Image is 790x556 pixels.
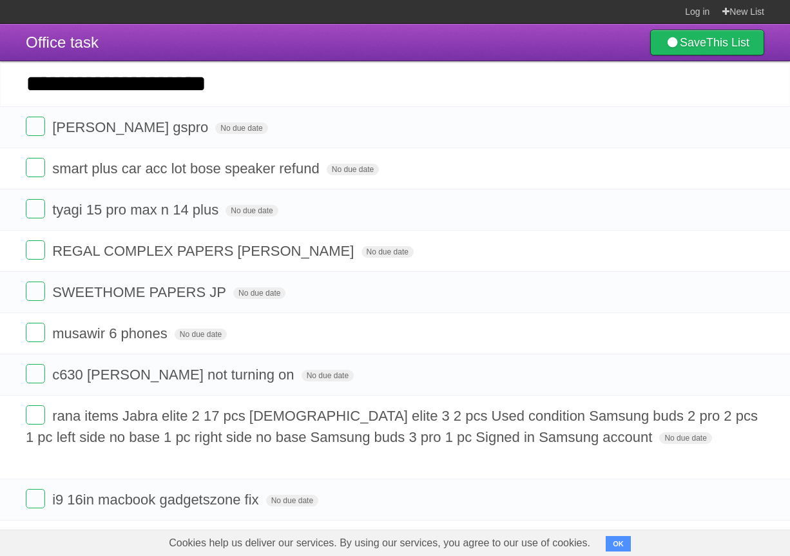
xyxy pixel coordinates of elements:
[156,530,603,556] span: Cookies help us deliver our services. By using our services, you agree to our use of cookies.
[327,164,379,175] span: No due date
[52,202,222,218] span: tyagi 15 pro max n 14 plus
[26,408,758,445] span: rana items Jabra elite 2 17 pcs [DEMOGRAPHIC_DATA] elite 3 2 pcs Used condition Samsung buds 2 pr...
[26,405,45,425] label: Done
[233,287,285,299] span: No due date
[226,205,278,216] span: No due date
[52,160,323,177] span: smart plus car acc lot bose speaker refund
[26,489,45,508] label: Done
[266,495,318,506] span: No due date
[302,370,354,381] span: No due date
[52,284,229,300] span: SWEETHOME PAPERS JP
[659,432,711,444] span: No due date
[26,117,45,136] label: Done
[215,122,267,134] span: No due date
[52,325,171,341] span: musawir 6 phones
[26,364,45,383] label: Done
[26,282,45,301] label: Done
[52,492,262,508] span: i9 16in macbook gadgetszone fix
[26,34,99,51] span: Office task
[706,36,749,49] b: This List
[606,536,631,551] button: OK
[26,158,45,177] label: Done
[26,240,45,260] label: Done
[175,329,227,340] span: No due date
[650,30,764,55] a: SaveThis List
[26,199,45,218] label: Done
[52,243,357,259] span: REGAL COMPLEX PAPERS [PERSON_NAME]
[52,367,297,383] span: c630 [PERSON_NAME] not turning on
[52,119,211,135] span: [PERSON_NAME] gspro
[26,323,45,342] label: Done
[361,246,414,258] span: No due date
